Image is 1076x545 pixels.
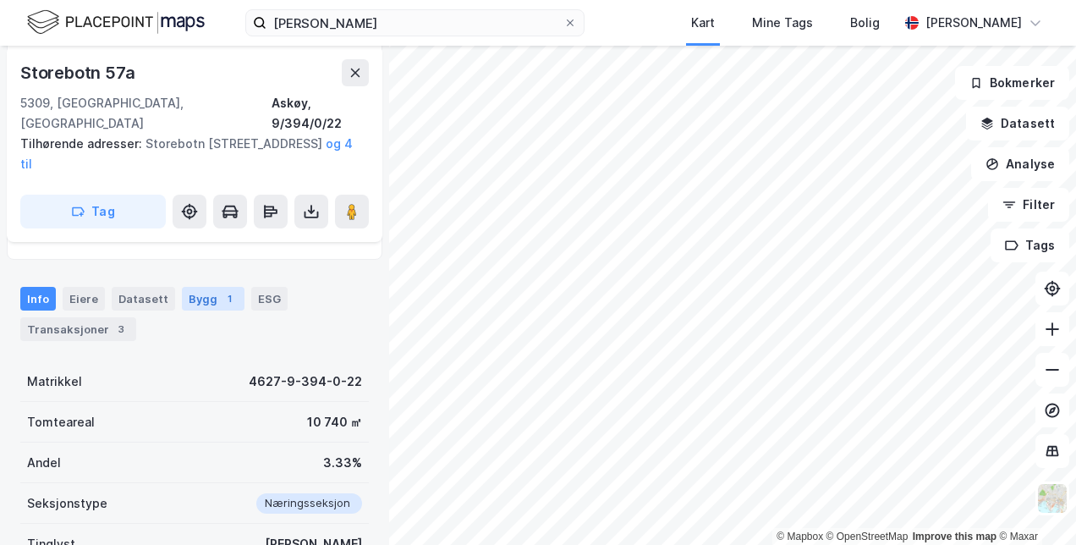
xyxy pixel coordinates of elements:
[20,136,145,151] span: Tilhørende adresser:
[777,531,823,542] a: Mapbox
[691,13,715,33] div: Kart
[991,464,1076,545] div: Kontrollprogram for chat
[27,372,82,392] div: Matrikkel
[913,531,996,542] a: Improve this map
[27,8,205,37] img: logo.f888ab2527a4732fd821a326f86c7f29.svg
[20,93,272,134] div: 5309, [GEOGRAPHIC_DATA], [GEOGRAPHIC_DATA]
[991,464,1076,545] iframe: Chat Widget
[955,66,1069,100] button: Bokmerker
[113,321,129,338] div: 3
[20,317,136,341] div: Transaksjoner
[991,228,1069,262] button: Tags
[20,195,166,228] button: Tag
[221,290,238,307] div: 1
[266,10,563,36] input: Søk på adresse, matrikkel, gårdeiere, leietakere eller personer
[307,412,362,432] div: 10 740 ㎡
[20,59,138,86] div: Storebotn 57a
[971,147,1069,181] button: Analyse
[272,93,369,134] div: Askøy, 9/394/0/22
[323,453,362,473] div: 3.33%
[251,287,288,311] div: ESG
[966,107,1069,140] button: Datasett
[27,453,61,473] div: Andel
[988,188,1069,222] button: Filter
[20,287,56,311] div: Info
[112,287,175,311] div: Datasett
[925,13,1022,33] div: [PERSON_NAME]
[27,493,107,514] div: Seksjonstype
[752,13,813,33] div: Mine Tags
[27,412,95,432] div: Tomteareal
[826,531,909,542] a: OpenStreetMap
[182,287,244,311] div: Bygg
[63,287,105,311] div: Eiere
[20,134,355,174] div: Storebotn [STREET_ADDRESS]
[850,13,880,33] div: Bolig
[249,372,362,392] div: 4627-9-394-0-22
